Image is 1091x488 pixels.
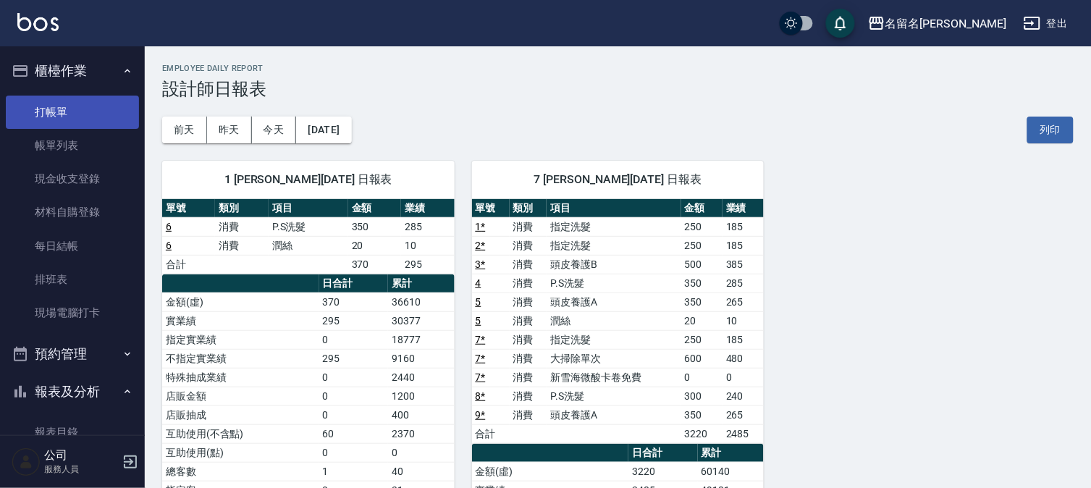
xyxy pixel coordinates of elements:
button: [DATE] [296,117,351,143]
a: 6 [166,240,172,251]
td: 370 [319,293,389,311]
td: 總客數 [162,462,319,481]
button: 櫃檯作業 [6,52,139,90]
td: 350 [348,217,401,236]
th: 類別 [215,199,268,218]
td: 9160 [388,349,455,368]
td: 350 [681,405,723,424]
td: 600 [681,349,723,368]
td: 消費 [510,311,547,330]
a: 排班表 [6,263,139,296]
td: 2370 [388,424,455,443]
button: 昨天 [207,117,252,143]
td: 1200 [388,387,455,405]
button: 報表及分析 [6,373,139,411]
button: 預約管理 [6,335,139,373]
td: 潤絲 [269,236,348,255]
td: 不指定實業績 [162,349,319,368]
span: 7 [PERSON_NAME][DATE] 日報表 [489,172,747,187]
td: 3220 [628,462,698,481]
td: 480 [723,349,764,368]
td: 60140 [698,462,764,481]
td: 400 [388,405,455,424]
td: 店販抽成 [162,405,319,424]
td: 店販金額 [162,387,319,405]
td: 295 [319,349,389,368]
th: 業績 [723,199,764,218]
div: 名留名[PERSON_NAME] [885,14,1006,33]
th: 日合計 [319,274,389,293]
td: 10 [723,311,764,330]
img: Person [12,447,41,476]
td: 實業績 [162,311,319,330]
td: P.S洗髮 [269,217,348,236]
td: 285 [401,217,454,236]
td: 頭皮養護A [547,405,681,424]
td: 10 [401,236,454,255]
td: 185 [723,217,764,236]
td: 互助使用(不含點) [162,424,319,443]
td: 265 [723,405,764,424]
a: 材料自購登錄 [6,195,139,229]
td: 消費 [510,405,547,424]
td: 500 [681,255,723,274]
td: 大掃除單次 [547,349,681,368]
th: 單號 [162,199,215,218]
a: 每日結帳 [6,230,139,263]
td: 金額(虛) [162,293,319,311]
td: 250 [681,330,723,349]
td: 消費 [510,349,547,368]
td: 合計 [162,255,215,274]
td: P.S洗髮 [547,274,681,293]
button: 名留名[PERSON_NAME] [862,9,1012,38]
a: 6 [166,221,172,232]
td: 295 [319,311,389,330]
td: 0 [319,405,389,424]
td: 385 [723,255,764,274]
a: 5 [476,315,481,327]
td: 消費 [510,217,547,236]
td: 18777 [388,330,455,349]
th: 累計 [388,274,455,293]
td: 消費 [510,274,547,293]
a: 4 [476,277,481,289]
td: 185 [723,236,764,255]
td: 頭皮養護B [547,255,681,274]
td: 頭皮養護A [547,293,681,311]
td: 295 [401,255,454,274]
a: 5 [476,296,481,308]
a: 報表目錄 [6,416,139,449]
td: 2440 [388,368,455,387]
th: 金額 [348,199,401,218]
td: 350 [681,274,723,293]
td: 潤絲 [547,311,681,330]
td: 指定洗髮 [547,236,681,255]
td: P.S洗髮 [547,387,681,405]
button: 前天 [162,117,207,143]
td: 指定洗髮 [547,217,681,236]
td: 20 [348,236,401,255]
td: 0 [319,387,389,405]
td: 40 [388,462,455,481]
table: a dense table [472,199,764,444]
td: 265 [723,293,764,311]
td: 0 [319,330,389,349]
td: 合計 [472,424,510,443]
h3: 設計師日報表 [162,79,1074,99]
td: 0 [319,443,389,462]
td: 1 [319,462,389,481]
td: 新雪海微酸卡卷免費 [547,368,681,387]
td: 消費 [510,255,547,274]
th: 單號 [472,199,510,218]
button: 今天 [252,117,297,143]
td: 30377 [388,311,455,330]
th: 類別 [510,199,547,218]
td: 0 [723,368,764,387]
td: 240 [723,387,764,405]
h2: Employee Daily Report [162,64,1074,73]
td: 300 [681,387,723,405]
button: save [826,9,855,38]
td: 特殊抽成業績 [162,368,319,387]
td: 0 [319,368,389,387]
td: 消費 [215,236,268,255]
